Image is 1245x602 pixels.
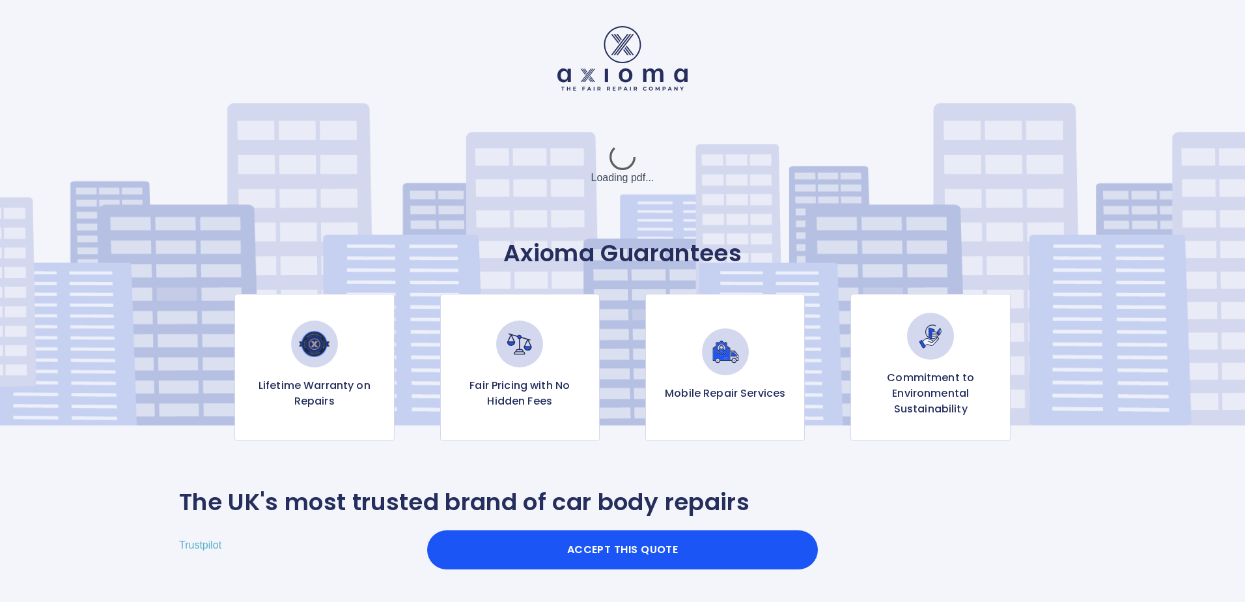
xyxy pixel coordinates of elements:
img: Fair Pricing with No Hidden Fees [496,321,543,367]
p: Axioma Guarantees [179,239,1066,268]
p: Fair Pricing with No Hidden Fees [451,378,589,409]
p: The UK's most trusted brand of car body repairs [179,488,749,517]
div: Loading pdf... [525,132,720,197]
p: Lifetime Warranty on Repairs [245,378,383,409]
p: Commitment to Environmental Sustainability [861,370,999,417]
a: Trustpilot [179,539,221,551]
button: Accept this Quote [427,530,818,569]
img: Mobile Repair Services [702,328,749,375]
img: Commitment to Environmental Sustainability [907,313,954,360]
img: Lifetime Warranty on Repairs [291,321,338,367]
p: Mobile Repair Services [665,386,785,401]
img: Logo [557,26,688,91]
